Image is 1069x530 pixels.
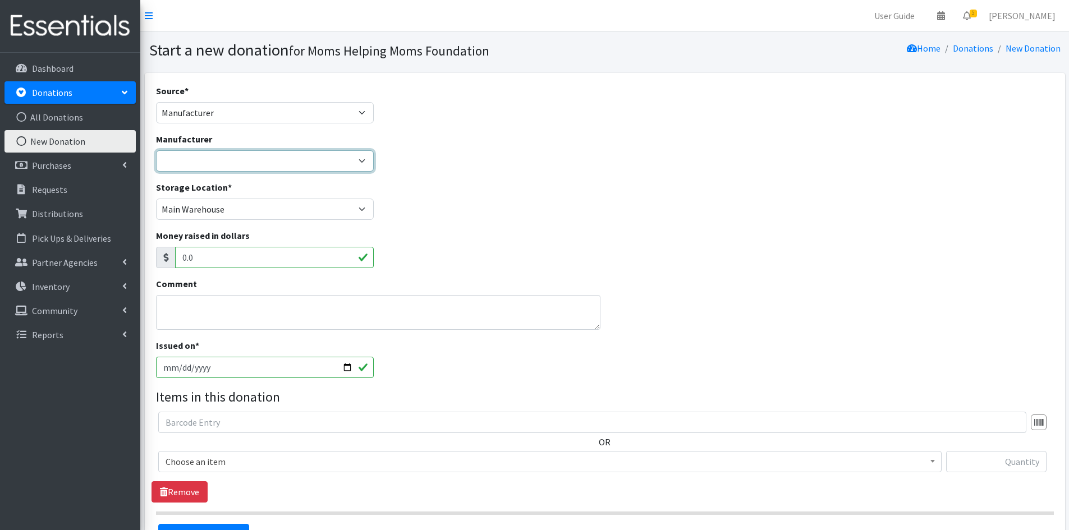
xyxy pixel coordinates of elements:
a: Distributions [4,202,136,225]
a: Home [907,43,940,54]
abbr: required [195,340,199,351]
a: Purchases [4,154,136,177]
p: Partner Agencies [32,257,98,268]
a: Dashboard [4,57,136,80]
legend: Items in this donation [156,387,1054,407]
abbr: required [228,182,232,193]
span: Choose an item [166,454,934,469]
a: New Donation [4,130,136,153]
input: Quantity [946,451,1047,472]
a: All Donations [4,106,136,128]
a: Pick Ups & Deliveries [4,227,136,250]
p: Inventory [32,281,70,292]
label: Source [156,84,189,98]
a: Remove [152,481,208,503]
label: Storage Location [156,181,232,194]
a: Community [4,299,136,322]
label: Money raised in dollars [156,229,250,242]
a: Partner Agencies [4,251,136,274]
p: Pick Ups & Deliveries [32,233,111,244]
a: Donations [953,43,993,54]
p: Purchases [32,160,71,171]
label: Comment [156,277,197,291]
label: Manufacturer [156,132,212,146]
p: Dashboard [32,63,74,74]
p: Requests [32,184,67,195]
p: Donations [32,87,72,98]
a: Reports [4,324,136,346]
input: Barcode Entry [158,412,1026,433]
img: HumanEssentials [4,7,136,45]
span: Choose an item [158,451,942,472]
span: 5 [970,10,977,17]
abbr: required [185,85,189,96]
label: OR [599,435,611,449]
a: User Guide [865,4,924,27]
a: Inventory [4,275,136,298]
p: Community [32,305,77,316]
small: for Moms Helping Moms Foundation [289,43,489,59]
a: 5 [954,4,980,27]
a: New Donation [1006,43,1061,54]
p: Reports [32,329,63,340]
a: [PERSON_NAME] [980,4,1065,27]
a: Donations [4,81,136,104]
p: Distributions [32,208,83,219]
h1: Start a new donation [149,40,601,60]
a: Requests [4,178,136,201]
label: Issued on [156,339,199,352]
